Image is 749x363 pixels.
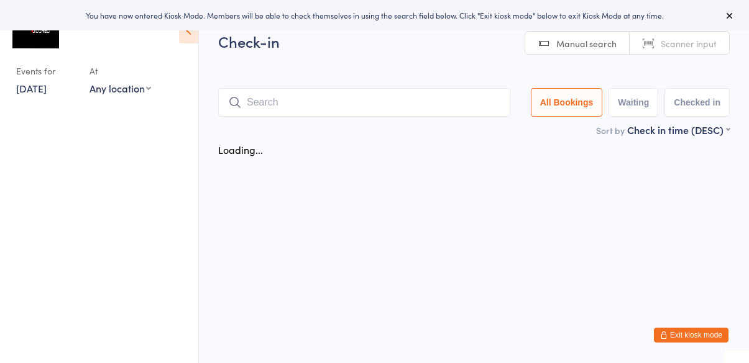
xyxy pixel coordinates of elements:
div: Events for [16,61,77,81]
div: Loading... [218,143,263,156]
span: Manual search [556,37,617,50]
div: Check in time (DESC) [627,123,730,137]
input: Search [218,88,510,117]
div: You have now entered Kiosk Mode. Members will be able to check themselves in using the search fie... [20,10,729,20]
button: Exit kiosk mode [654,328,728,343]
span: Scanner input [661,37,717,50]
button: Waiting [609,88,658,117]
button: All Bookings [531,88,603,117]
h2: Check-in [218,31,730,52]
div: Any location [90,81,151,95]
div: At [90,61,151,81]
button: Checked in [664,88,730,117]
label: Sort by [596,124,625,137]
a: [DATE] [16,81,47,95]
